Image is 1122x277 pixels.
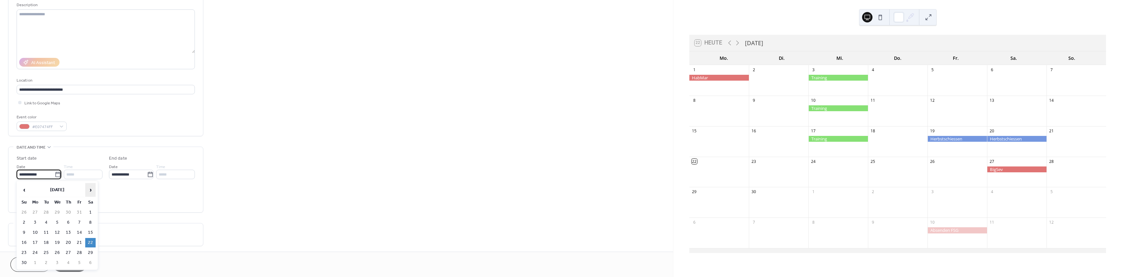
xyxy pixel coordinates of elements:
div: 7 [1049,67,1054,73]
div: Description [17,2,194,8]
div: Event color [17,114,65,121]
div: 13 [989,98,995,103]
span: Date and time [17,144,46,151]
th: Fr [74,198,85,207]
div: 8 [692,98,697,103]
td: 5 [52,218,62,227]
div: 17 [811,128,816,134]
div: 5 [1049,189,1054,195]
th: Su [19,198,29,207]
div: 10 [811,98,816,103]
td: 29 [52,208,62,217]
td: 23 [19,248,29,257]
div: End date [109,155,127,162]
td: 26 [19,208,29,217]
td: 13 [63,228,74,237]
div: Absenden FSG [927,227,987,233]
div: 15 [692,128,697,134]
span: Date [17,164,25,170]
td: 1 [30,258,40,268]
span: ‹ [19,183,29,196]
td: 27 [30,208,40,217]
div: 11 [870,98,876,103]
div: Do. [869,51,927,65]
td: 3 [30,218,40,227]
div: Herbstschiessen [927,136,987,142]
div: Training [808,75,868,81]
td: 29 [85,248,96,257]
div: 3 [930,189,935,195]
div: 30 [751,189,757,195]
div: 1 [692,67,697,73]
div: 21 [1049,128,1054,134]
div: Sa. [985,51,1043,65]
div: 9 [751,98,757,103]
div: 4 [870,67,876,73]
td: 22 [85,238,96,247]
div: 8 [811,220,816,225]
td: 15 [85,228,96,237]
td: 27 [63,248,74,257]
td: 9 [19,228,29,237]
div: 9 [870,220,876,225]
span: Time [64,164,73,170]
div: 20 [989,128,995,134]
td: 11 [41,228,51,237]
td: 3 [52,258,62,268]
div: 10 [930,220,935,225]
div: Location [17,77,194,84]
button: Cancel [10,257,50,272]
td: 19 [52,238,62,247]
div: Mi. [811,51,869,65]
div: 5 [930,67,935,73]
th: Mo [30,198,40,207]
td: 10 [30,228,40,237]
div: Training [808,105,868,111]
div: 7 [751,220,757,225]
div: 12 [930,98,935,103]
td: 2 [41,258,51,268]
span: › [86,183,95,196]
span: Link to Google Maps [24,100,60,107]
td: 4 [63,258,74,268]
div: Mo. [695,51,752,65]
div: Start date [17,155,37,162]
div: [DATE] [745,39,763,47]
div: 26 [930,159,935,164]
div: 1 [811,189,816,195]
div: 14 [1049,98,1054,103]
td: 21 [74,238,85,247]
div: 28 [1049,159,1054,164]
div: Training [808,136,868,142]
td: 25 [41,248,51,257]
span: #E07474FF [32,124,56,130]
td: 12 [52,228,62,237]
th: We [52,198,62,207]
td: 7 [74,218,85,227]
td: 28 [41,208,51,217]
div: 6 [692,220,697,225]
div: So. [1043,51,1101,65]
td: 24 [30,248,40,257]
div: HabMar [689,75,749,81]
td: 6 [63,218,74,227]
span: Date [109,164,118,170]
td: 16 [19,238,29,247]
th: [DATE] [30,183,85,197]
div: 2 [870,189,876,195]
td: 4 [41,218,51,227]
div: 23 [751,159,757,164]
div: 18 [870,128,876,134]
div: 6 [989,67,995,73]
td: 5 [74,258,85,268]
div: 2 [751,67,757,73]
div: 25 [870,159,876,164]
td: 8 [85,218,96,227]
td: 28 [74,248,85,257]
td: 14 [74,228,85,237]
th: Th [63,198,74,207]
div: 27 [989,159,995,164]
td: 30 [19,258,29,268]
div: 12 [1049,220,1054,225]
